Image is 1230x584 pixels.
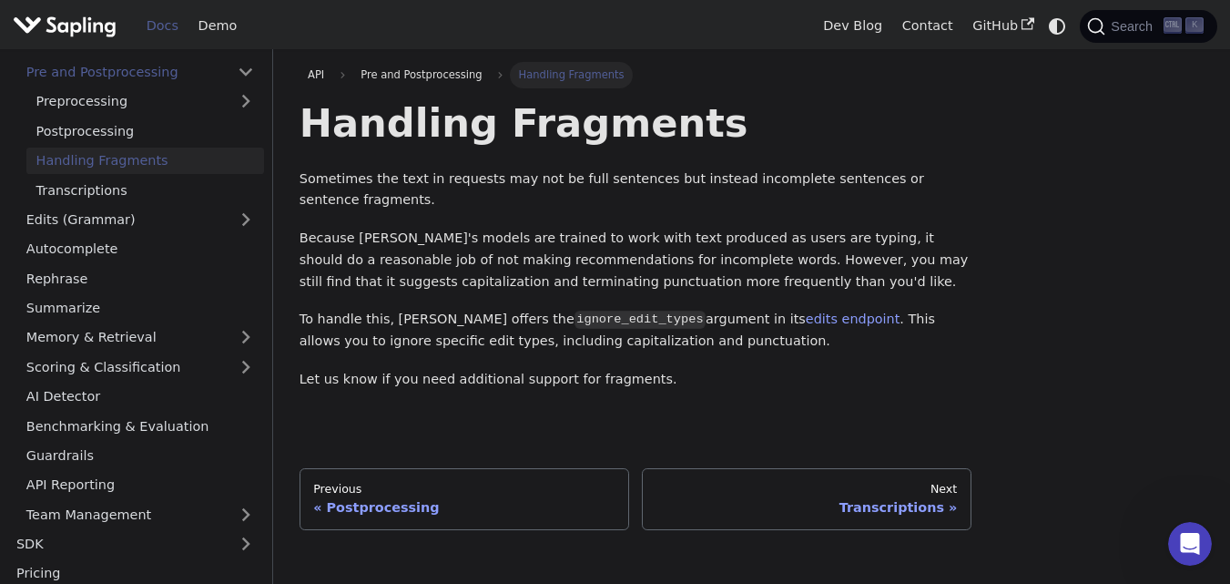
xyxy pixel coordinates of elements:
[300,62,971,87] nav: Breadcrumbs
[300,98,971,148] h1: Handling Fragments
[308,68,324,81] span: API
[1044,13,1071,39] button: Switch between dark and light mode (currently system mode)
[300,309,971,353] p: To handle this, [PERSON_NAME] offers the argument in its . This allows you to ignore specific edi...
[16,324,264,351] a: Memory & Retrieval
[656,482,957,497] div: Next
[26,148,264,174] a: Handling Fragments
[313,482,615,497] div: Previous
[13,13,123,39] a: Sapling.ai
[656,499,957,516] div: Transcriptions
[813,12,891,40] a: Dev Blog
[16,353,264,380] a: Scoring & Classification
[228,531,264,558] button: Expand sidebar category 'SDK'
[806,312,900,326] a: edits endpoint
[16,413,264,439] a: Benchmarking & Evaluation
[352,62,491,87] span: Pre and Postprocessing
[1105,19,1164,34] span: Search
[300,169,971,212] p: Sometimes the text in requests may not be full sentences but instead incomplete sentences or sent...
[16,295,264,322] a: Summarize
[16,236,264,262] a: Autocomplete
[574,311,706,329] code: ignore_edit_types
[26,88,264,115] a: Preprocessing
[16,59,264,86] a: Pre and Postprocessing
[26,118,264,144] a: Postprocessing
[26,177,264,203] a: Transcriptions
[188,12,247,40] a: Demo
[16,443,264,469] a: Guardrails
[137,12,188,40] a: Docs
[300,62,333,87] a: API
[1185,17,1204,34] kbd: K
[16,207,264,233] a: Edits (Grammar)
[16,265,264,292] a: Rephrase
[300,228,971,292] p: Because [PERSON_NAME]'s models are trained to work with text produced as users are typing, it sho...
[642,468,971,530] a: NextTranscriptions
[300,468,629,530] a: PreviousPostprocessing
[313,499,615,516] div: Postprocessing
[1080,10,1216,43] button: Search (Ctrl+K)
[510,62,632,87] span: Handling Fragments
[6,531,228,558] a: SDK
[13,13,117,39] img: Sapling.ai
[892,12,963,40] a: Contact
[16,384,264,410] a: AI Detector
[300,468,971,530] nav: Docs pages
[16,472,264,498] a: API Reporting
[300,369,971,391] p: Let us know if you need additional support for fragments.
[962,12,1043,40] a: GitHub
[1168,522,1212,566] iframe: Intercom live chat
[16,501,264,528] a: Team Management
